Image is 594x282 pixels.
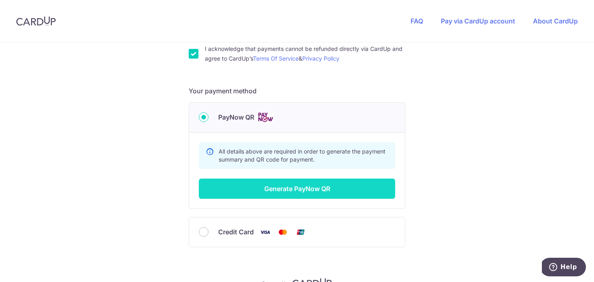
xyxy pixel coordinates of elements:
[219,148,385,163] span: All details above are required in order to generate the payment summary and QR code for payment.
[189,86,405,96] h5: Your payment method
[441,17,515,25] a: Pay via CardUp account
[199,179,395,199] button: Generate PayNow QR
[218,227,254,237] span: Credit Card
[542,258,586,278] iframe: Opens a widget where you can find more information
[218,112,254,122] span: PayNow QR
[411,17,423,25] a: FAQ
[293,227,309,237] img: Union Pay
[16,16,56,26] img: CardUp
[199,112,395,122] div: PayNow QR Cards logo
[533,17,578,25] a: About CardUp
[205,44,405,63] label: I acknowledge that payments cannot be refunded directly via CardUp and agree to CardUp’s &
[302,55,339,62] a: Privacy Policy
[199,227,395,237] div: Credit Card Visa Mastercard Union Pay
[257,112,274,122] img: Cards logo
[275,227,291,237] img: Mastercard
[257,227,273,237] img: Visa
[253,55,299,62] a: Terms Of Service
